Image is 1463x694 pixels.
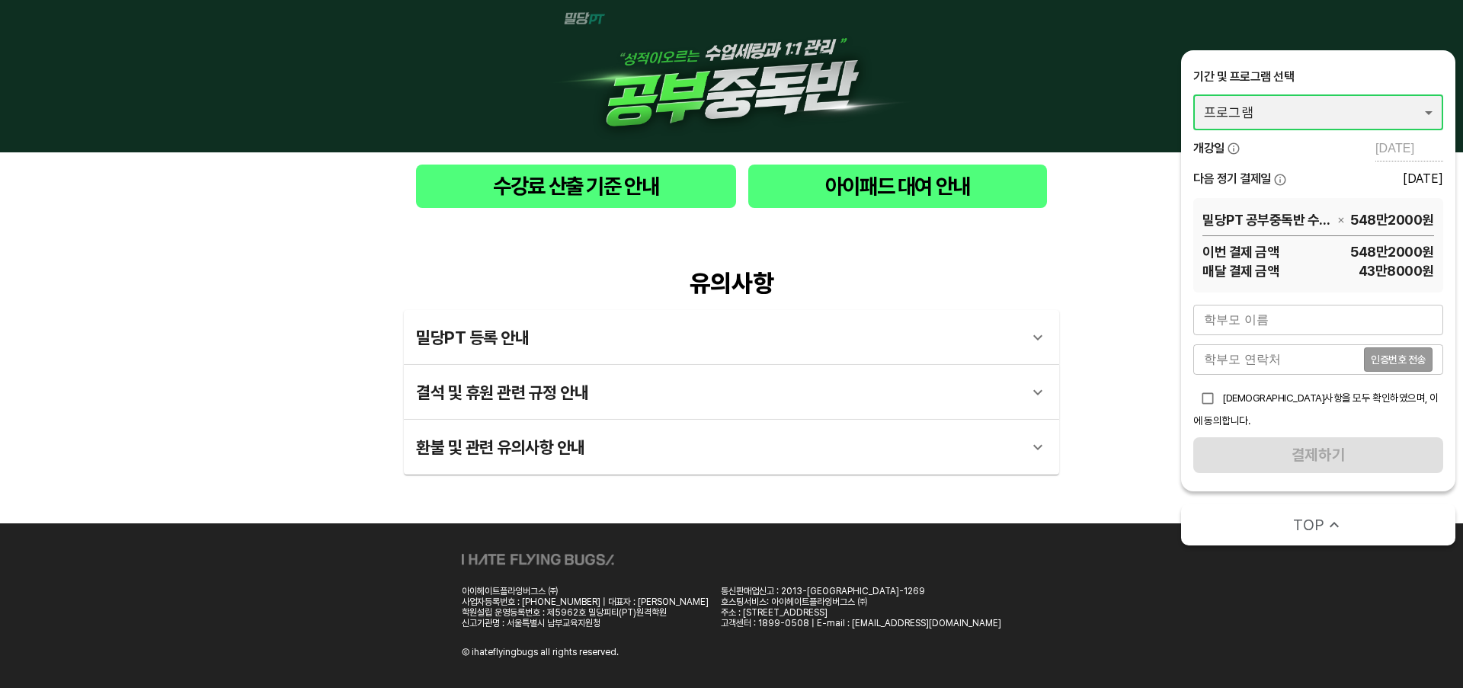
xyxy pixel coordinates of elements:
[1193,94,1443,130] div: 프로그램
[1181,504,1455,545] button: TOP
[721,586,1001,596] div: 통신판매업신고 : 2013-[GEOGRAPHIC_DATA]-1269
[428,171,724,202] span: 수강료 산출 기준 안내
[549,12,914,140] img: 1
[462,596,709,607] div: 사업자등록번호 : [PHONE_NUMBER] | 대표자 : [PERSON_NAME]
[1202,261,1279,280] span: 매달 결제 금액
[748,165,1047,208] button: 아이패드 대여 안내
[721,596,1001,607] div: 호스팅서비스: 아이헤이트플라잉버그스 ㈜
[416,429,1020,465] div: 환불 및 관련 유의사항 안내
[404,420,1059,475] div: 환불 및 관련 유의사항 안내
[1193,392,1439,427] span: [DEMOGRAPHIC_DATA]사항을 모두 확인하였으며, 이에 동의합니다.
[404,365,1059,420] div: 결석 및 휴원 관련 규정 안내
[462,647,619,657] div: Ⓒ ihateflyingbugs all rights reserved.
[462,618,709,628] div: 신고기관명 : 서울특별시 남부교육지원청
[462,586,709,596] div: 아이헤이트플라잉버그스 ㈜
[1193,69,1443,85] div: 기간 및 프로그램 선택
[1193,140,1225,157] span: 개강일
[404,310,1059,365] div: 밀당PT 등록 안내
[1193,305,1443,335] input: 학부모 이름을 입력해주세요
[416,319,1020,356] div: 밀당PT 등록 안내
[416,165,736,208] button: 수강료 산출 기준 안내
[1279,242,1434,261] span: 548만2000 원
[1202,210,1332,229] span: 밀당PT 공부중독반 수학 중등_9시간
[1193,344,1364,375] input: 학부모 연락처를 입력해주세요
[721,607,1001,618] div: 주소 : [STREET_ADDRESS]
[1193,171,1271,187] span: 다음 정기 결제일
[416,374,1020,411] div: 결석 및 휴원 관련 규정 안내
[1279,261,1434,280] span: 43만8000 원
[462,554,614,565] img: ihateflyingbugs
[1202,242,1279,261] span: 이번 결제 금액
[1293,514,1324,536] span: TOP
[1350,210,1434,229] span: 548만2000 원
[462,607,709,618] div: 학원설립 운영등록번호 : 제5962호 밀당피티(PT)원격학원
[760,171,1035,202] span: 아이패드 대여 안내
[721,618,1001,628] div: 고객센터 : 1899-0508 | E-mail : [EMAIL_ADDRESS][DOMAIN_NAME]
[404,269,1059,298] div: 유의사항
[1403,171,1443,186] div: [DATE]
